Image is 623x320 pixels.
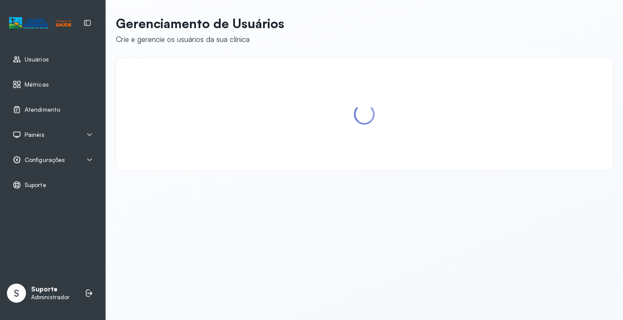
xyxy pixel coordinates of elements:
span: Métricas [25,81,49,88]
p: Administrador [31,294,70,301]
span: Painéis [25,131,45,139]
span: Usuários [25,56,49,63]
span: Configurações [25,156,65,164]
div: Crie e gerencie os usuários da sua clínica [116,35,284,44]
a: Atendimento [13,105,93,114]
img: Logotipo do estabelecimento [9,16,71,30]
p: Gerenciamento de Usuários [116,16,284,31]
span: Atendimento [25,106,60,113]
a: Métricas [13,80,93,89]
span: Suporte [25,181,46,189]
a: Usuários [13,55,93,64]
p: Suporte [31,285,70,294]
